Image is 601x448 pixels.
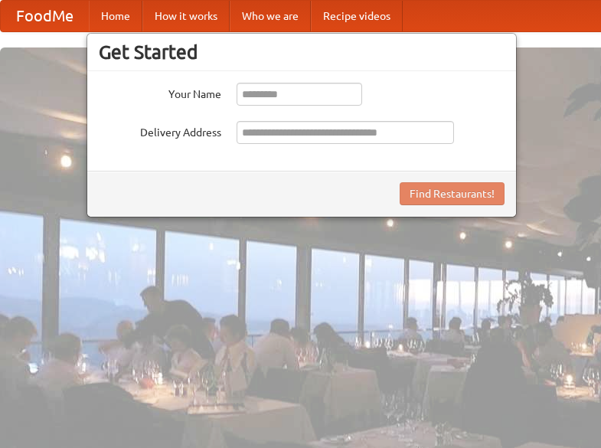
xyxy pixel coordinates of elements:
[89,1,142,31] a: Home
[99,121,221,140] label: Delivery Address
[230,1,311,31] a: Who we are
[99,41,505,64] h3: Get Started
[311,1,403,31] a: Recipe videos
[1,1,89,31] a: FoodMe
[142,1,230,31] a: How it works
[400,182,505,205] button: Find Restaurants!
[99,83,221,102] label: Your Name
